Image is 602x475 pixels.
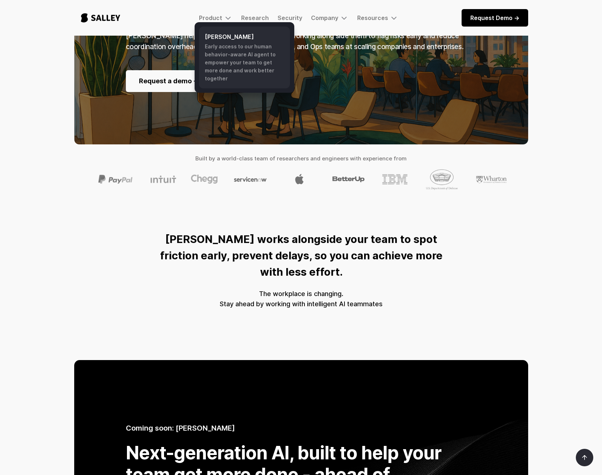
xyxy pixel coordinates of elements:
[74,6,127,30] a: home
[126,423,477,433] h5: Coming soon: [PERSON_NAME]
[74,153,528,164] h4: Built by a world-class team of researchers and engineers with experience from
[241,14,269,21] a: Research
[160,233,442,278] strong: [PERSON_NAME] works alongside your team to spot friction early, prevent delays, so you can achiev...
[357,13,398,22] div: Resources
[126,70,212,92] a: Request a demo ->
[199,13,232,22] div: Product
[462,9,528,27] a: Request Demo ->
[195,22,294,93] nav: Product
[220,289,383,309] div: The workplace is changing. Stay ahead by working with intelligent AI teammates
[205,32,284,41] h6: [PERSON_NAME]
[357,14,388,21] div: Resources
[311,13,348,22] div: Company
[278,14,302,21] a: Security
[311,14,338,21] div: Company
[199,14,222,21] div: Product
[205,43,284,83] div: Early access to our human behavior-aware AI agent to empower your team to get more done and work ...
[199,27,290,88] a: [PERSON_NAME]Early access to our human behavior-aware AI agent to empower your team to get more d...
